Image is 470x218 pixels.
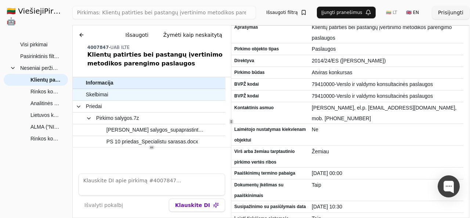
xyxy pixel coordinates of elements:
span: Visi pirkimai [20,39,47,50]
span: Paaiškinimų termino pabaiga [234,168,306,179]
span: 79410000-Verslo ir valdymo konsultacinės paslaugos [312,79,460,90]
span: Pirkimo salygos.7z [96,113,139,124]
span: Informacija [86,78,113,88]
span: BVPŽ kodai [234,79,306,90]
span: Paslaugos [312,44,460,54]
span: Žemiau [312,146,460,157]
span: Analitinės studijos „Analizė skirta nacionalinei skaitmeninės plėtros darbotvarkei parengti“ pare... [30,98,61,109]
span: 2014/24/ES ([PERSON_NAME]) [312,56,460,66]
button: Išsaugoti [120,28,155,42]
span: Priedai [86,101,102,112]
button: Išsaugoti filtrą [262,7,311,18]
span: [PERSON_NAME], el.p. [EMAIL_ADDRESS][DOMAIN_NAME], mob. [PHONE_NUMBER] [312,103,460,124]
span: 79410000-Verslo ir valdymo konsultacinės paslaugos [312,91,460,101]
span: Klientų patirties bei pastangų įvertinimo metodikos parengimo paslaugos [30,74,61,85]
span: Klientų patirties bei pastangų įvertinimo metodikos parengimo paslaugos [312,22,460,43]
span: [DATE] 10:30 [312,201,460,212]
div: Klientų patirties bei pastangų įvertinimo metodikos parengimo paslaugos [87,50,228,68]
span: Pasirinktinis filtras (22) [20,51,61,62]
span: Kontaktinis asmuo [234,103,306,113]
span: Direktyva [234,56,306,66]
button: Žymėti kaip neskaitytą [158,28,228,42]
span: 4007847 [87,45,109,50]
span: Susipažinimo su pasiūlymais data [234,201,306,212]
button: Klauskite DI [169,199,225,212]
span: Virš arba žemiau tarptautinio pirkimo vertės ribos [234,146,306,168]
span: Atviras konkursas [312,67,460,78]
span: Lietuvos kultūros ir kūrybinių industrijų sektoriaus subjektų veiklos tobulinimo poreikių analizė... [30,110,61,121]
input: Greita paieška... [72,6,256,19]
button: 🇬🇧 EN [402,7,423,18]
span: UAB ILTE [111,45,130,50]
button: Prisijungti [432,6,469,19]
span: Ne [312,124,460,135]
span: Rinkos konsultacija dėl Vilniaus miesto sporto strategijos techninės specifikacijos projekto [30,86,61,97]
span: [PERSON_NAME] salygos_supaprastintas pirkimas.docx [106,125,204,135]
span: Rinkos konsultacija dė Analitinės studijos „Analizė skirta nacionalinei skaitmeninės plėtros darb... [30,133,61,144]
span: BVPŽ kodai [234,91,306,101]
button: Įjungti pranešimus [317,7,376,18]
div: - [87,44,228,50]
span: [DATE] 00:00 [312,168,460,179]
span: Aprašymas [234,22,306,33]
span: Laimėtojo nustatymas kiekvienam objektui [234,124,306,146]
span: Pirkimo būdas [234,67,306,78]
span: Skelbimai [86,89,108,100]
span: PS 10 priedas_Specialistu sarasas.docx [106,136,198,147]
span: ALMA (“NIEKUR NEDIRBANČIŲ IR NESIMOKANČIŲ JAUNUOLIŲ EUROPINIS MOBILUMAS IR SOCIALINĖ ĮTRAUKTIS”) ... [30,121,61,132]
span: Taip [312,180,460,190]
span: Dokumentų įkėlimas su paaiškinimais [234,180,306,201]
span: Pirkimo objekto tipas [234,44,306,54]
span: Neseniai peržiūrėti pirkimai [20,62,61,74]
